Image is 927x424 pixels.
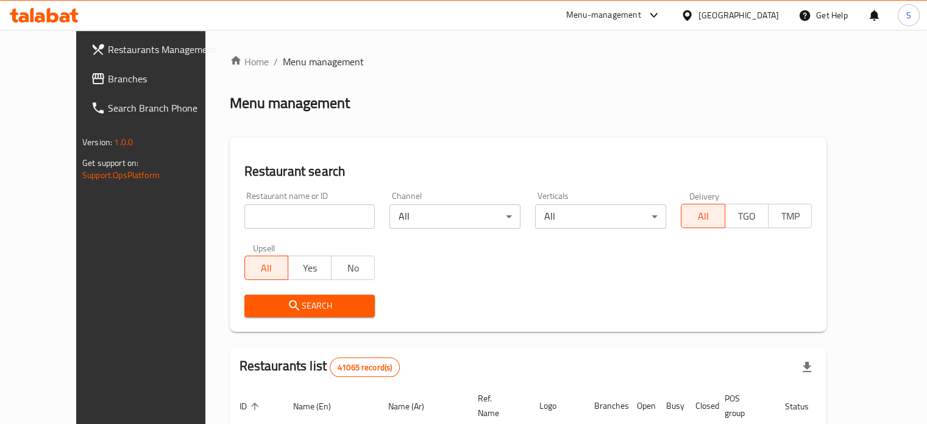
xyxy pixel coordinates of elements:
[768,204,812,228] button: TMP
[244,204,375,229] input: Search for restaurant name or ID..
[81,35,231,64] a: Restaurants Management
[244,295,375,317] button: Search
[114,134,133,150] span: 1.0.0
[389,204,520,229] div: All
[293,399,347,414] span: Name (En)
[388,399,440,414] span: Name (Ar)
[773,207,807,225] span: TMP
[330,358,400,377] div: Total records count
[686,207,720,225] span: All
[288,256,332,280] button: Yes
[250,259,283,277] span: All
[230,54,827,69] nav: breadcrumb
[698,9,779,22] div: [GEOGRAPHIC_DATA]
[244,162,812,181] h2: Restaurant search
[730,207,764,225] span: TGO
[725,391,761,420] span: POS group
[81,93,231,123] a: Search Branch Phone
[283,54,364,69] span: Menu management
[274,54,278,69] li: /
[253,243,275,252] label: Upsell
[108,101,221,115] span: Search Branch Phone
[725,204,769,228] button: TGO
[689,192,720,200] label: Delivery
[81,64,231,93] a: Branches
[244,256,288,280] button: All
[331,256,375,280] button: No
[906,9,911,22] span: S
[792,353,822,382] div: Export file
[108,42,221,57] span: Restaurants Management
[330,362,399,373] span: 41065 record(s)
[240,399,263,414] span: ID
[254,298,366,314] span: Search
[82,167,160,183] a: Support.OpsPlatform
[566,8,641,23] div: Menu-management
[785,399,825,414] span: Status
[336,259,370,277] span: No
[230,54,269,69] a: Home
[82,155,138,171] span: Get support on:
[535,204,666,229] div: All
[240,357,400,377] h2: Restaurants list
[108,71,221,86] span: Branches
[293,259,327,277] span: Yes
[230,93,350,113] h2: Menu management
[478,391,515,420] span: Ref. Name
[82,134,112,150] span: Version:
[681,204,725,228] button: All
